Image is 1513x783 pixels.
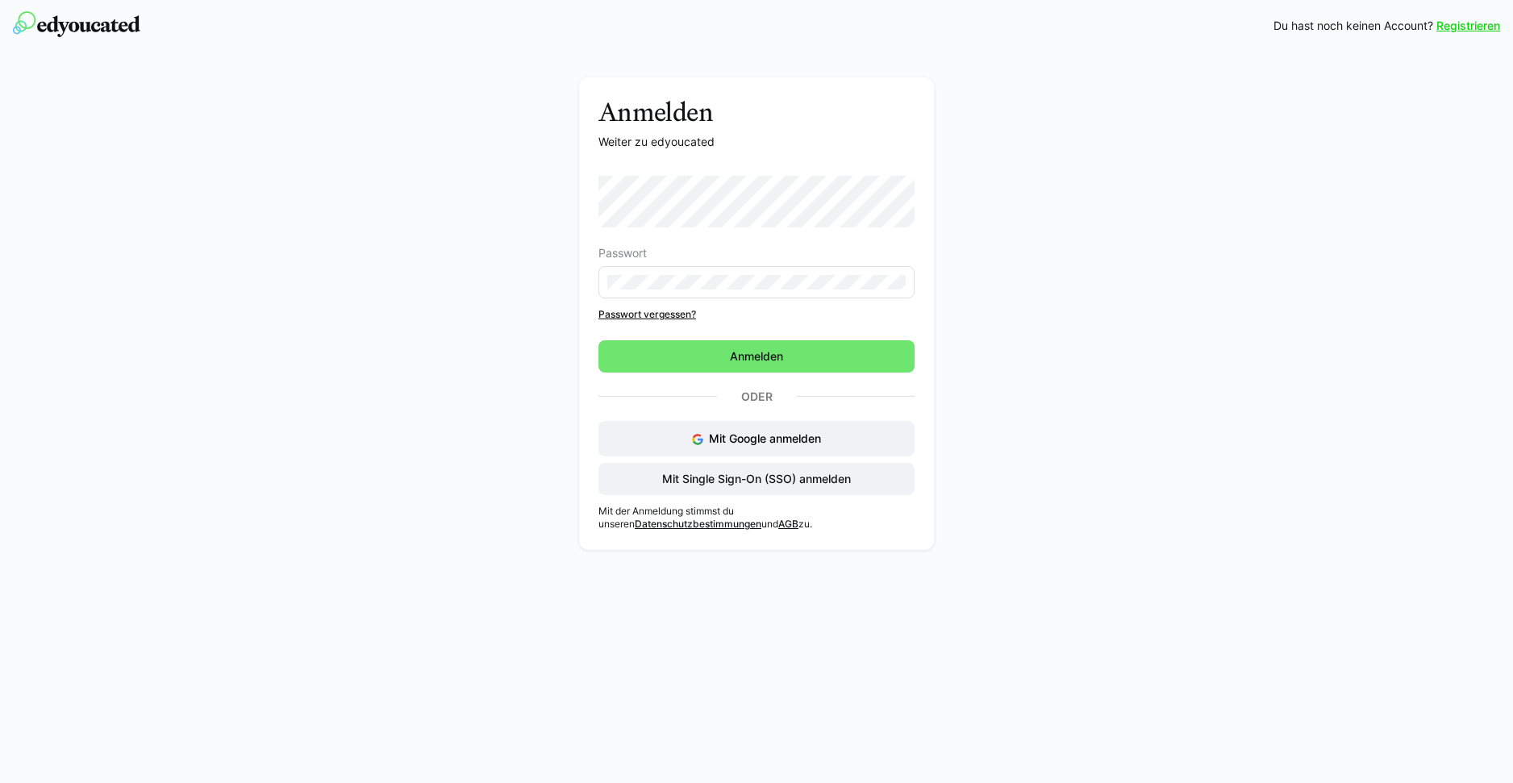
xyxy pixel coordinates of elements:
[598,463,915,495] button: Mit Single Sign-On (SSO) anmelden
[598,421,915,456] button: Mit Google anmelden
[13,11,140,37] img: edyoucated
[598,308,915,321] a: Passwort vergessen?
[598,340,915,373] button: Anmelden
[717,385,796,408] p: Oder
[709,431,821,445] span: Mit Google anmelden
[598,97,915,127] h3: Anmelden
[727,348,786,364] span: Anmelden
[778,518,798,530] a: AGB
[1273,18,1433,34] span: Du hast noch keinen Account?
[598,247,647,260] span: Passwort
[635,518,761,530] a: Datenschutzbestimmungen
[1436,18,1500,34] a: Registrieren
[598,134,915,150] p: Weiter zu edyoucated
[660,471,853,487] span: Mit Single Sign-On (SSO) anmelden
[598,505,915,531] p: Mit der Anmeldung stimmst du unseren und zu.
